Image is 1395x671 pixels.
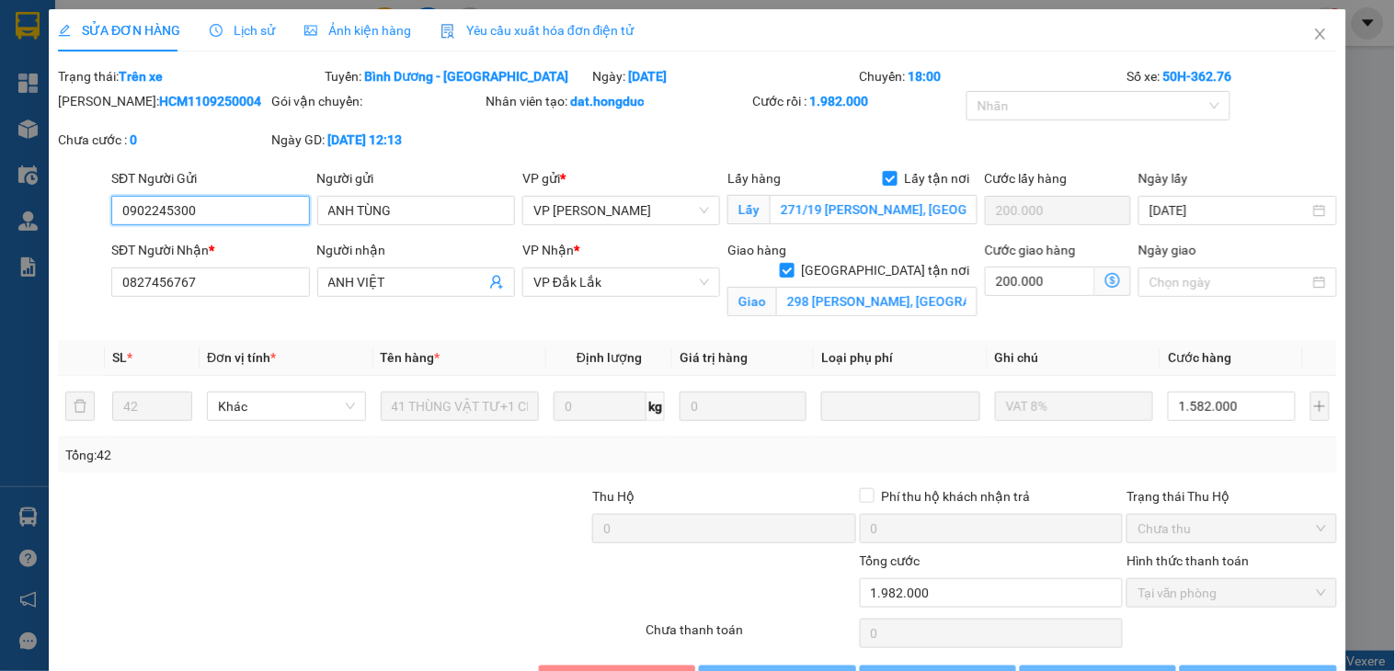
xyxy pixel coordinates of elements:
[1313,27,1328,41] span: close
[753,91,963,111] div: Cước rồi :
[65,392,95,421] button: delete
[590,66,858,86] div: Ngày:
[16,16,289,38] div: VP [PERSON_NAME]
[207,350,276,365] span: Đơn vị tính
[111,168,309,188] div: SĐT Người Gửi
[489,275,504,290] span: user-add
[65,445,540,465] div: Tổng: 42
[909,69,942,84] b: 18:00
[570,94,644,108] b: dat.hongduc
[728,195,771,224] span: Lấy
[381,392,540,421] input: VD: Bàn, Ghế
[58,91,268,111] div: [PERSON_NAME]:
[317,168,515,188] div: Người gửi
[58,23,180,38] span: SỬA ĐƠN HÀNG
[1138,243,1196,257] label: Ngày giao
[680,350,748,365] span: Giá trị hàng
[995,392,1154,421] input: Ghi Chú
[771,195,978,224] input: Lấy tận nơi
[111,240,309,260] div: SĐT Người Nhận
[328,132,403,147] b: [DATE] 12:13
[130,132,137,147] b: 0
[522,243,574,257] span: VP Nhận
[16,38,289,60] div: [PERSON_NAME]
[985,243,1076,257] label: Cước giao hàng
[1125,66,1338,86] div: Số xe:
[522,168,720,188] div: VP gửi
[317,240,515,260] div: Người nhận
[1138,515,1325,542] span: Chưa thu
[860,553,920,568] span: Tổng cước
[533,197,709,224] span: VP Hồ Chí Minh
[486,91,749,111] div: Nhân viên tạo:
[814,340,988,376] th: Loại phụ phí
[728,243,787,257] span: Giao hàng
[58,24,71,37] span: edit
[1168,350,1231,365] span: Cước hàng
[646,392,665,421] span: kg
[628,69,667,84] b: [DATE]
[988,340,1161,376] th: Ghi chú
[381,350,440,365] span: Tên hàng
[858,66,1126,86] div: Chuyến:
[577,350,642,365] span: Định lượng
[16,96,40,115] span: TC:
[272,130,482,150] div: Ngày GD:
[898,168,978,188] span: Lấy tận nơi
[985,196,1132,225] input: Cước lấy hàng
[159,94,261,108] b: HCM1109250004
[875,486,1038,506] span: Phí thu hộ khách nhận trả
[728,171,782,186] span: Lấy hàng
[304,24,317,37] span: picture
[1138,171,1188,186] label: Ngày lấy
[985,267,1096,296] input: Cước giao hàng
[1149,200,1309,221] input: Ngày lấy
[16,85,289,214] span: 441/32/18 [GEOGRAPHIC_DATA], P25, [GEOGRAPHIC_DATA]
[324,66,591,86] div: Tuyến:
[1126,486,1336,506] div: Trạng thái Thu Hộ
[1295,9,1346,61] button: Close
[592,489,635,504] span: Thu Hộ
[777,287,978,316] input: Giao tận nơi
[210,23,275,38] span: Lịch sử
[58,130,268,150] div: Chưa cước :
[1138,579,1325,607] span: Tại văn phòng
[1310,392,1330,421] button: plus
[119,69,163,84] b: Trên xe
[810,94,869,108] b: 1.982.000
[680,392,806,421] input: 0
[728,287,777,316] span: Giao
[440,23,635,38] span: Yêu cầu xuất hóa đơn điện tử
[1162,69,1231,84] b: 50H-362.76
[1149,272,1309,292] input: Ngày giao
[440,24,455,39] img: icon
[985,171,1068,186] label: Cước lấy hàng
[56,66,324,86] div: Trạng thái:
[644,620,857,652] div: Chưa thanh toán
[1126,553,1249,568] label: Hình thức thanh toán
[533,268,709,296] span: VP Đắk Lắk
[272,91,482,111] div: Gói vận chuyển:
[16,17,44,37] span: Gửi:
[210,24,223,37] span: clock-circle
[304,23,411,38] span: Ảnh kiện hàng
[365,69,569,84] b: Bình Dương - [GEOGRAPHIC_DATA]
[795,260,978,280] span: [GEOGRAPHIC_DATA] tận nơi
[112,350,127,365] span: SL
[1105,273,1120,288] span: dollar-circle
[218,392,355,420] span: Khác
[16,60,289,85] div: 0914733629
